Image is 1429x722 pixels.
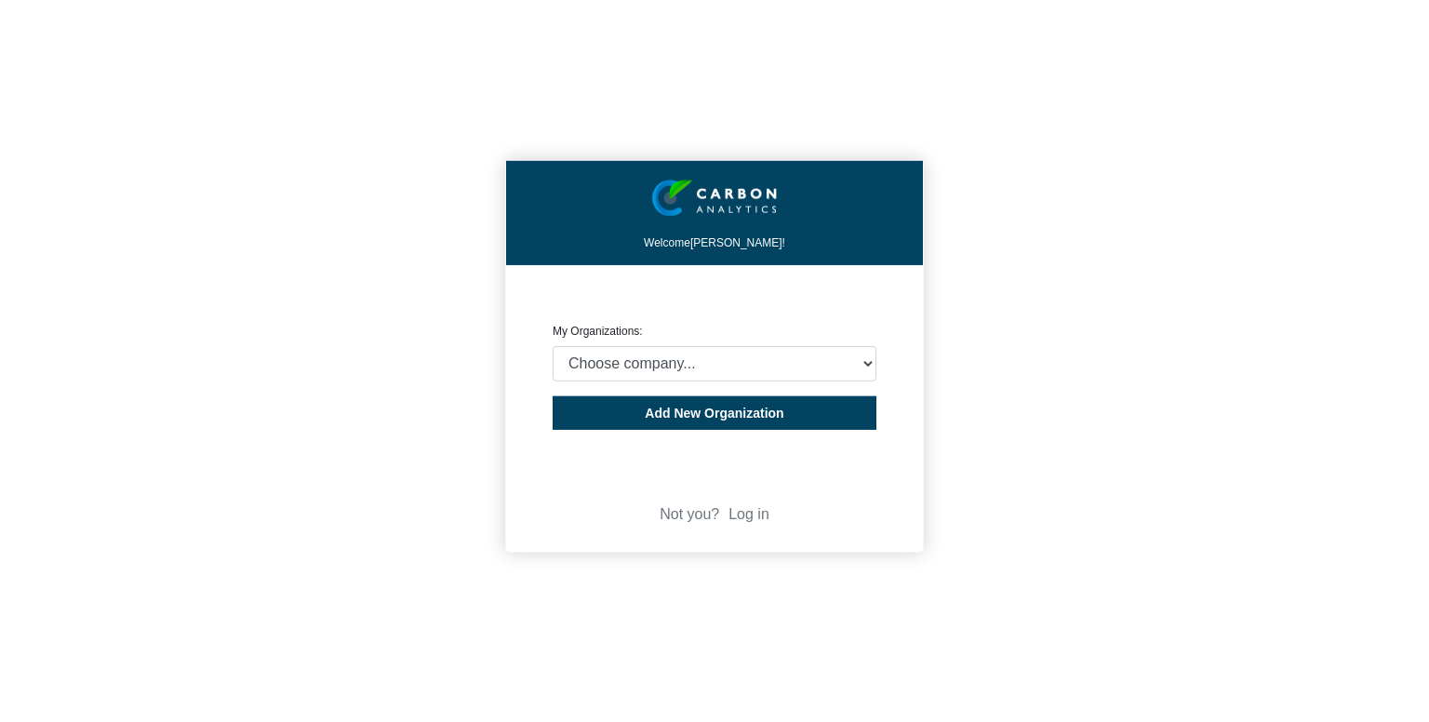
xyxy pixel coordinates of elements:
[645,406,783,421] span: Add New Organization
[553,396,876,430] button: Add New Organization
[690,236,785,249] span: [PERSON_NAME]!
[553,325,643,338] label: My Organizations:
[644,236,690,249] span: Welcome
[553,293,876,308] p: CREATE ORGANIZATION
[652,180,777,218] img: insight-logo-2.png
[728,506,769,522] a: Log in
[660,506,719,522] span: Not you?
